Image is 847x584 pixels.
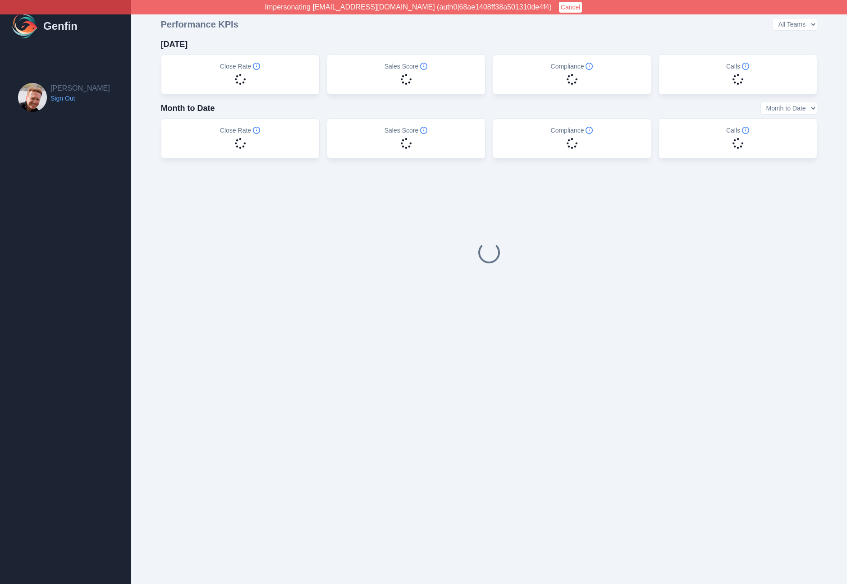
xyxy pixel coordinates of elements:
[385,62,427,71] h5: Sales Score
[586,127,593,134] span: Info
[161,102,215,115] h4: Month to Date
[559,2,582,13] button: Cancel
[726,126,749,135] h5: Calls
[742,63,749,70] span: Info
[161,38,188,51] h4: [DATE]
[420,63,427,70] span: Info
[253,127,260,134] span: Info
[220,126,260,135] h5: Close Rate
[220,62,260,71] h5: Close Rate
[742,127,749,134] span: Info
[726,62,749,71] h5: Calls
[50,83,110,94] h2: [PERSON_NAME]
[551,126,593,135] h5: Compliance
[253,63,260,70] span: Info
[551,62,593,71] h5: Compliance
[161,18,238,31] h3: Performance KPIs
[43,19,78,33] h1: Genfin
[385,126,427,135] h5: Sales Score
[18,83,47,112] img: Brian Dunagan
[586,63,593,70] span: Info
[420,127,427,134] span: Info
[50,94,110,103] a: Sign Out
[11,12,40,41] img: Logo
